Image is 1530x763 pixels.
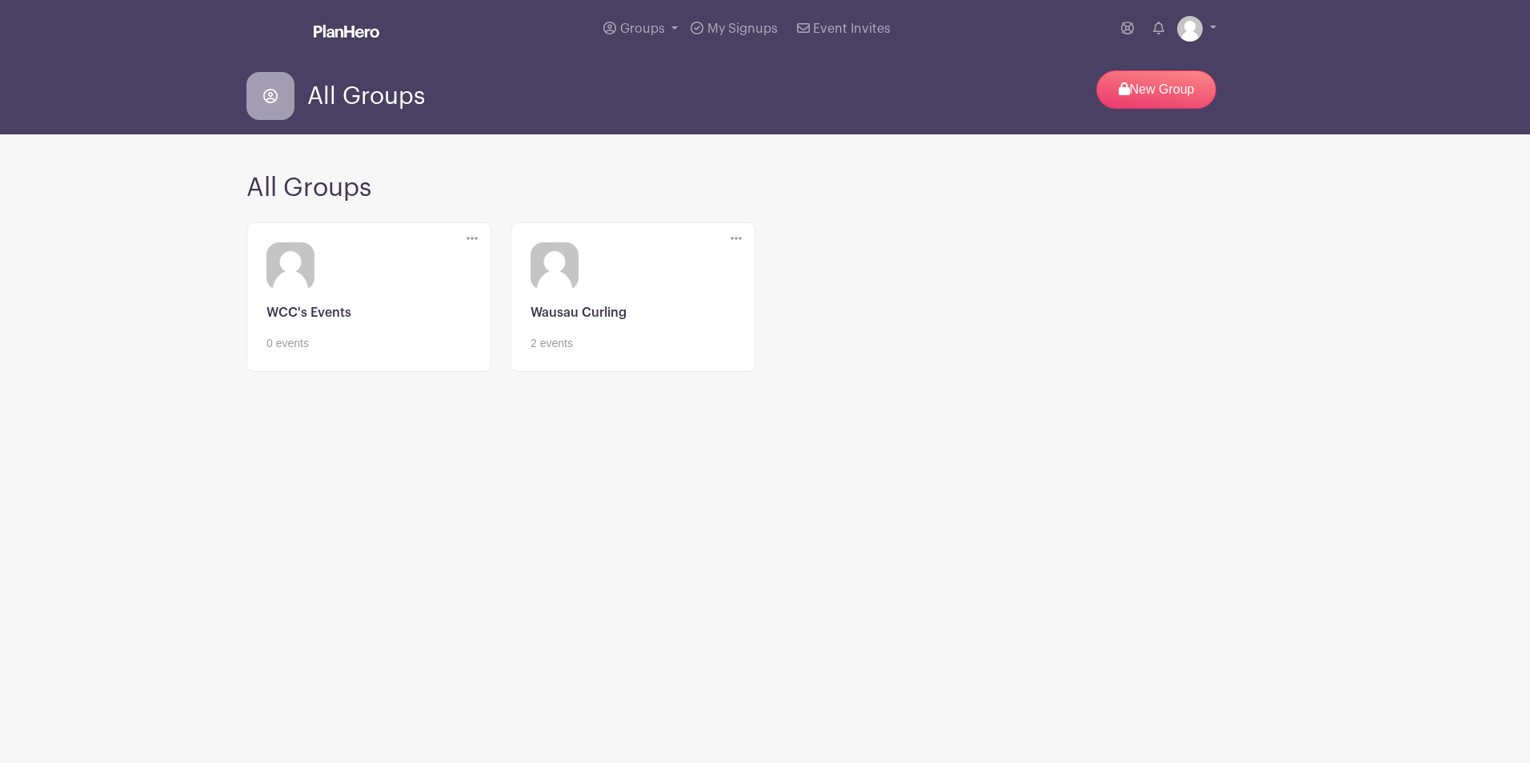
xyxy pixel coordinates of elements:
[1096,70,1216,109] p: New Group
[813,22,891,35] span: Event Invites
[1177,16,1203,42] img: default-ce2991bfa6775e67f084385cd625a349d9dcbb7a52a09fb2fda1e96e2d18dcdb.png
[620,22,665,35] span: Groups
[314,25,379,38] img: logo_white-6c42ec7e38ccf1d336a20a19083b03d10ae64f83f12c07503d8b9e83406b4c7d.svg
[246,173,1284,203] h2: All Groups
[707,22,778,35] span: My Signups
[307,83,425,110] span: All Groups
